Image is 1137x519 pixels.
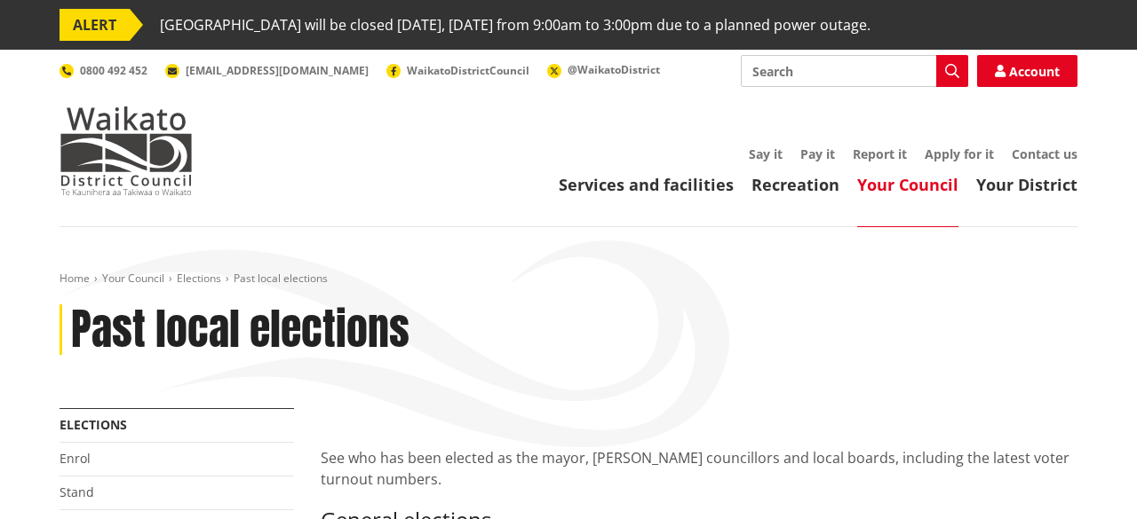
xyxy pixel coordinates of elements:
span: [GEOGRAPHIC_DATA] will be closed [DATE], [DATE] from 9:00am to 3:00pm due to a planned power outage. [160,9,871,41]
a: Elections [177,271,221,286]
span: WaikatoDistrictCouncil [407,63,529,78]
a: Say it [749,145,783,162]
span: 0800 492 452 [80,63,147,78]
a: Your District [976,174,1077,195]
a: Contact us [1012,145,1077,162]
a: Elections [60,416,127,433]
a: Apply for it [925,145,994,162]
a: Home [60,271,90,286]
span: Past local elections [234,271,328,286]
a: [EMAIL_ADDRESS][DOMAIN_NAME] [165,63,369,78]
a: @WaikatoDistrict [547,62,660,77]
a: Account [977,55,1077,87]
a: Pay it [800,145,835,162]
input: Search input [741,55,968,87]
a: 0800 492 452 [60,63,147,78]
h1: Past local elections [71,304,409,356]
p: See who has been elected as the mayor, [PERSON_NAME] councillors and local boards, including the ... [321,447,1077,490]
span: @WaikatoDistrict [568,62,660,77]
a: Enrol [60,450,91,467]
nav: breadcrumb [60,271,1077,287]
span: [EMAIL_ADDRESS][DOMAIN_NAME] [186,63,369,78]
a: Recreation [751,174,839,195]
a: Your Council [857,174,958,195]
a: Services and facilities [559,174,734,195]
span: ALERT [60,9,130,41]
a: Stand [60,484,94,500]
a: Report it [853,145,907,162]
img: Waikato District Council - Te Kaunihera aa Takiwaa o Waikato [60,106,193,195]
a: WaikatoDistrictCouncil [386,63,529,78]
a: Your Council [102,271,164,286]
